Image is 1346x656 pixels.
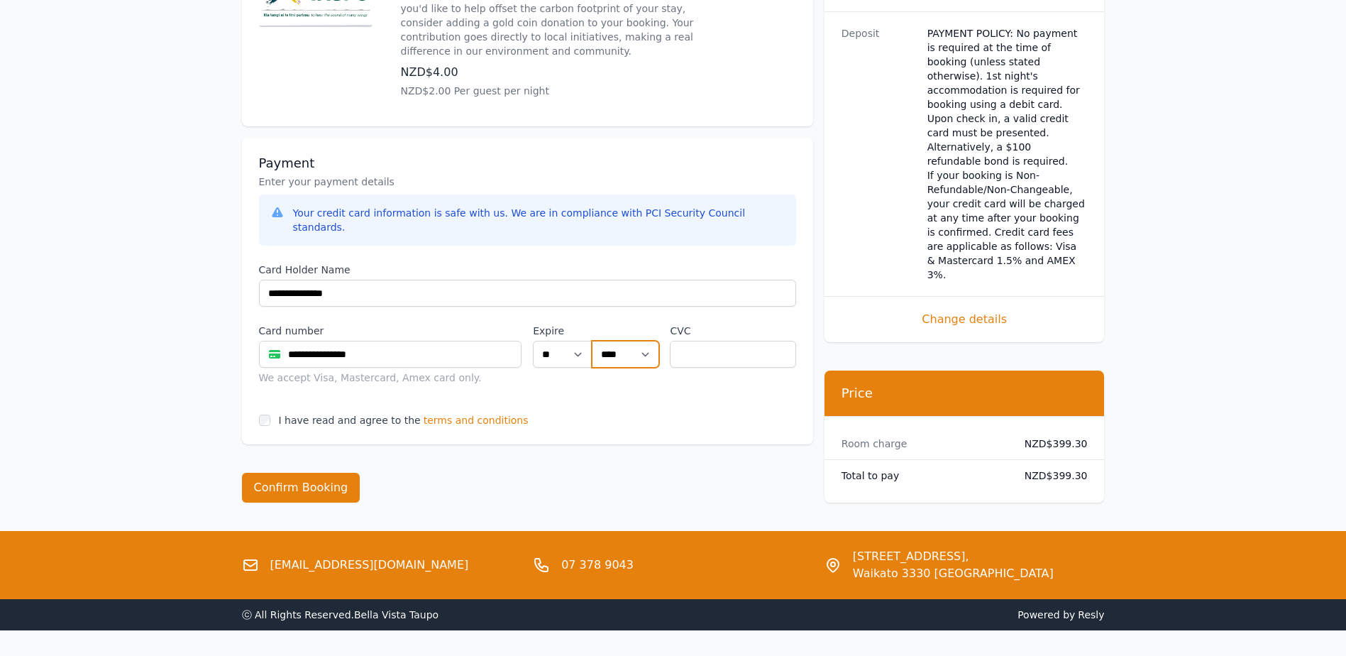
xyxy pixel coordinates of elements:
[279,415,421,426] label: I have read and agree to the
[1078,609,1104,621] a: Resly
[561,557,634,574] a: 07 378 9043
[842,385,1088,402] h3: Price
[842,469,1002,483] dt: Total to pay
[1013,437,1088,451] dd: NZD$399.30
[853,548,1054,565] span: [STREET_ADDRESS],
[259,155,796,172] h3: Payment
[270,557,469,574] a: [EMAIL_ADDRESS][DOMAIN_NAME]
[1013,469,1088,483] dd: NZD$399.30
[293,206,785,234] div: Your credit card information is safe with us. We are in compliance with PCI Security Council stan...
[242,473,360,503] button: Confirm Booking
[424,413,529,427] span: terms and conditions
[259,263,796,277] label: Card Holder Name
[259,175,796,189] p: Enter your payment details
[401,64,706,81] p: NZD$4.00
[842,26,916,282] dt: Deposit
[259,324,522,338] label: Card number
[853,565,1054,582] span: Waikato 3330 [GEOGRAPHIC_DATA]
[842,437,1002,451] dt: Room charge
[401,84,706,98] p: NZD$2.00 Per guest per night
[927,26,1088,282] dd: PAYMENT POLICY: No payment is required at the time of booking (unless stated otherwise). 1st nigh...
[679,608,1105,622] span: Powered by
[533,324,592,338] label: Expire
[670,324,795,338] label: CVC
[242,609,439,621] span: ⓒ All Rights Reserved. Bella Vista Taupo
[842,311,1088,328] span: Change details
[259,371,522,385] div: We accept Visa, Mastercard, Amex card only.
[592,324,658,338] label: .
